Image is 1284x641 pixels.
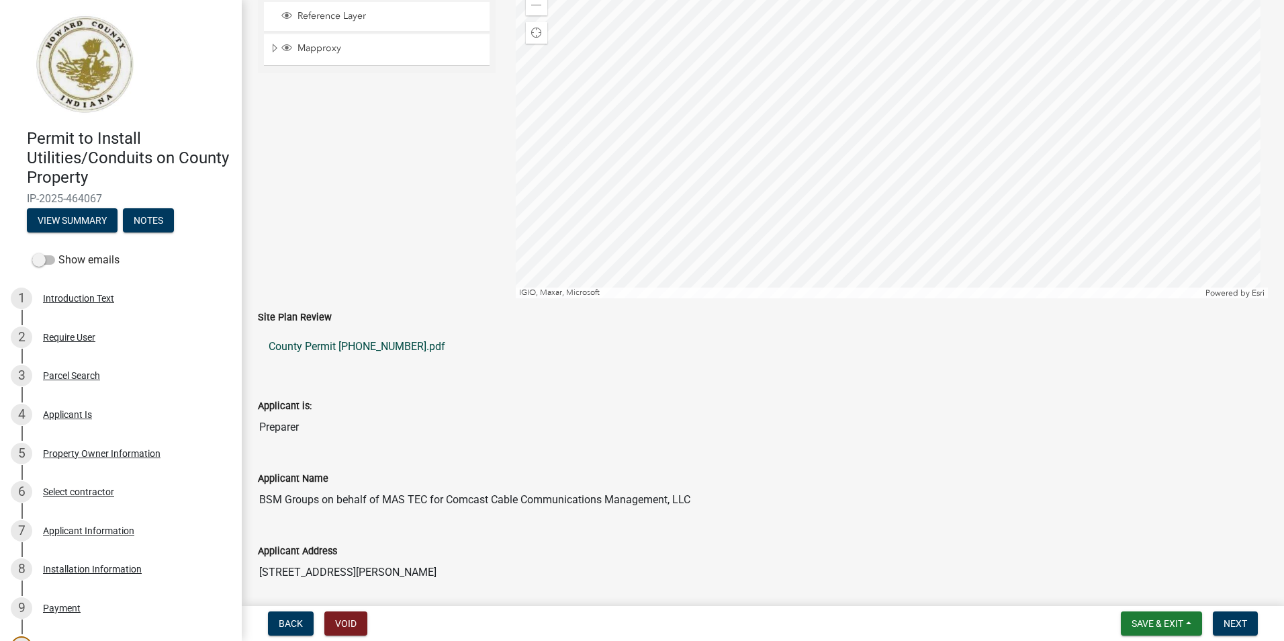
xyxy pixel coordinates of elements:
[258,313,332,323] label: Site Plan Review
[264,2,490,32] li: Reference Layer
[269,42,279,56] span: Expand
[264,34,490,65] li: Mapproxy
[1252,288,1265,298] a: Esri
[11,327,32,348] div: 2
[11,520,32,542] div: 7
[27,192,215,205] span: IP-2025-464067
[11,481,32,503] div: 6
[43,564,142,574] div: Installation Information
[526,22,547,44] div: Find my location
[294,10,485,22] span: Reference Layer
[11,443,32,464] div: 5
[27,129,231,187] h4: Permit to Install Utilities/Conduits on County Property
[27,208,118,232] button: View Summary
[43,487,114,497] div: Select contractor
[258,474,328,484] label: Applicant Name
[43,526,134,536] div: Applicant Information
[516,288,1203,298] div: IGIO, Maxar, Microsoft
[43,294,114,303] div: Introduction Text
[268,611,314,636] button: Back
[123,216,174,227] wm-modal-confirm: Notes
[11,365,32,386] div: 3
[1224,618,1247,629] span: Next
[32,252,120,268] label: Show emails
[258,547,337,556] label: Applicant Address
[43,449,160,458] div: Property Owner Information
[11,597,32,619] div: 9
[324,611,367,636] button: Void
[27,14,142,115] img: Howard County, Indiana
[43,371,100,380] div: Parcel Search
[279,42,485,56] div: Mapproxy
[1132,618,1183,629] span: Save & Exit
[43,333,95,342] div: Require User
[1202,288,1268,298] div: Powered by
[43,410,92,419] div: Applicant Is
[279,10,485,24] div: Reference Layer
[11,558,32,580] div: 8
[11,288,32,309] div: 1
[294,42,485,54] span: Mapproxy
[123,208,174,232] button: Notes
[27,216,118,227] wm-modal-confirm: Summary
[279,618,303,629] span: Back
[11,404,32,425] div: 4
[43,603,81,613] div: Payment
[258,331,1268,363] a: County Permit [PHONE_NUMBER].pdf
[1121,611,1202,636] button: Save & Exit
[1213,611,1258,636] button: Next
[258,402,312,411] label: Applicant is:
